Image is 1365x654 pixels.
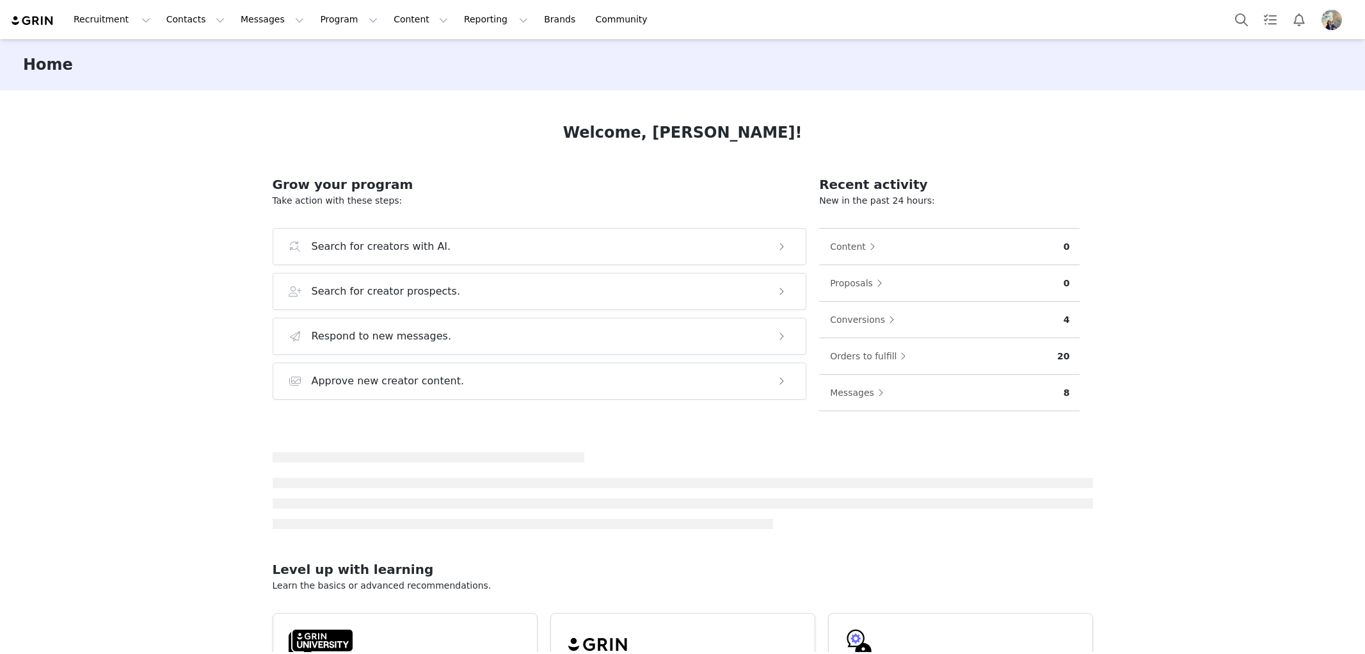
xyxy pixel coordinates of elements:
[1064,313,1070,327] p: 4
[829,382,890,403] button: Messages
[273,363,807,400] button: Approve new creator content.
[273,194,807,208] p: Take action with these steps:
[1064,240,1070,254] p: 0
[312,5,385,34] button: Program
[1227,5,1256,34] button: Search
[273,560,1093,579] h2: Level up with learning
[1064,277,1070,290] p: 0
[312,239,451,254] h3: Search for creators with AI.
[1285,5,1313,34] button: Notifications
[273,318,807,355] button: Respond to new messages.
[10,15,55,27] img: grin logo
[159,5,232,34] button: Contacts
[536,5,587,34] a: Brands
[312,373,465,389] h3: Approve new creator content.
[829,236,882,257] button: Content
[273,579,1093,593] p: Learn the basics or advanced recommendations.
[386,5,456,34] button: Content
[312,329,452,344] h3: Respond to new messages.
[563,121,802,144] h1: Welcome, [PERSON_NAME]!
[829,273,889,293] button: Proposals
[1314,10,1355,30] button: Profile
[1064,386,1070,400] p: 8
[456,5,536,34] button: Reporting
[1057,350,1069,363] p: 20
[819,194,1080,208] p: New in the past 24 hours:
[1321,10,1342,30] img: ac196989-b9e5-44ff-96d1-9fb8d5f8263a.png
[23,53,73,76] h3: Home
[819,175,1080,194] h2: Recent activity
[273,228,807,265] button: Search for creators with AI.
[233,5,312,34] button: Messages
[588,5,661,34] a: Community
[273,175,807,194] h2: Grow your program
[829,346,913,366] button: Orders to fulfill
[312,284,461,299] h3: Search for creator prospects.
[829,309,901,330] button: Conversions
[1256,5,1284,34] a: Tasks
[66,5,158,34] button: Recruitment
[273,273,807,310] button: Search for creator prospects.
